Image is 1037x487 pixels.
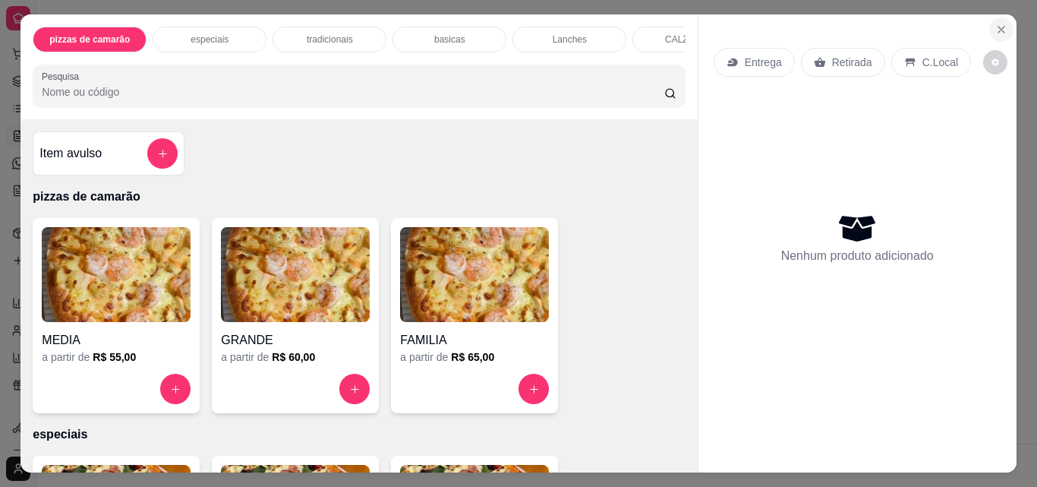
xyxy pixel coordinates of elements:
[339,374,370,404] button: increase-product-quantity
[400,331,549,349] h4: FAMILIA
[33,425,685,444] p: especiais
[832,55,872,70] p: Retirada
[665,33,714,46] p: CALZONES
[307,33,353,46] p: tradicionais
[553,33,587,46] p: Lanches
[42,84,664,100] input: Pesquisa
[147,138,178,169] button: add-separate-item
[922,55,958,70] p: C.Local
[400,227,549,322] img: product-image
[451,349,494,365] h6: R$ 65,00
[221,349,370,365] div: a partir de
[983,50,1007,74] button: decrease-product-quantity
[42,349,191,365] div: a partir de
[33,188,685,206] p: pizzas de camarão
[49,33,130,46] p: pizzas de camarão
[781,247,934,265] p: Nenhum produto adicionado
[39,144,102,163] h4: Item avulso
[434,33,465,46] p: basicas
[518,374,549,404] button: increase-product-quantity
[42,331,191,349] h4: MEDIA
[93,349,136,365] h6: R$ 55,00
[745,55,782,70] p: Entrega
[221,227,370,322] img: product-image
[400,349,549,365] div: a partir de
[191,33,229,46] p: especiais
[160,374,191,404] button: increase-product-quantity
[989,17,1013,42] button: Close
[42,227,191,322] img: product-image
[42,70,84,83] label: Pesquisa
[221,331,370,349] h4: GRANDE
[272,349,315,365] h6: R$ 60,00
